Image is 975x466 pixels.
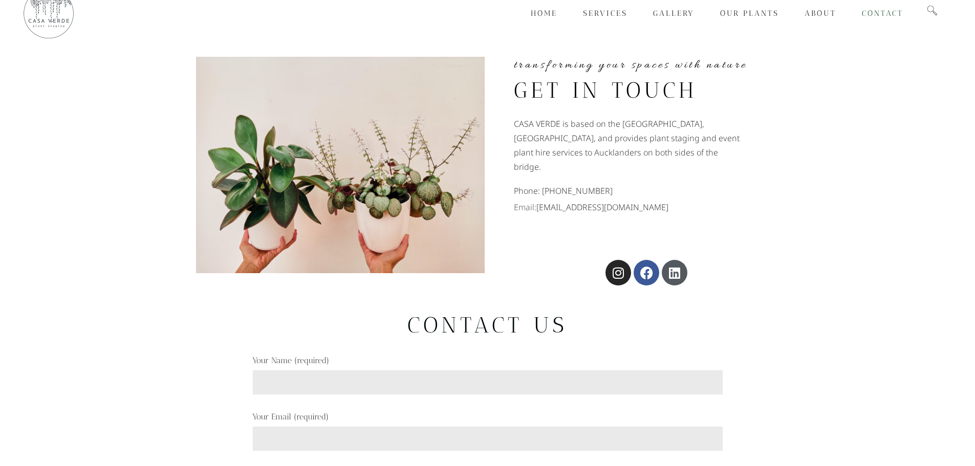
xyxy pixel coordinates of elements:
h5: transforming your spaces with nature [514,57,779,74]
label: Your Name (required) [252,356,723,395]
p: CASA VERDE is based on the [GEOGRAPHIC_DATA], [GEOGRAPHIC_DATA], and provides plant staging and e... [514,117,742,174]
span: Contact [862,9,903,18]
span: Gallery [653,9,695,18]
img: Two plants in small white pots [196,57,485,273]
input: Your Email (required) [252,426,723,451]
span: Home [531,9,557,18]
input: Your Name (required) [252,370,723,395]
span: Services [583,9,627,18]
h2: Get in touch [514,77,718,104]
span: About [805,9,836,18]
h2: Contact us [25,312,950,339]
p: [EMAIL_ADDRESS][DOMAIN_NAME] [514,200,779,214]
span: Our Plants [720,9,779,18]
p: Phone: [PHONE_NUMBER] [514,184,779,198]
label: Your Email (required) [252,412,723,451]
a: Email: [514,202,536,213]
